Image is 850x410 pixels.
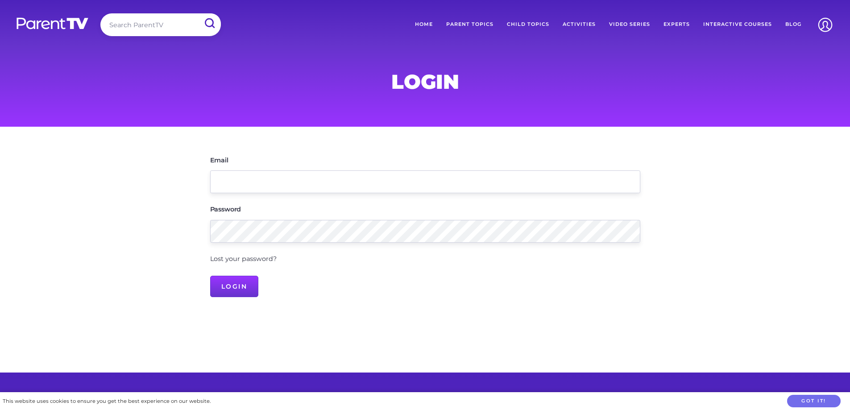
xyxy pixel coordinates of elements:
a: Child Topics [500,13,556,36]
div: This website uses cookies to ensure you get the best experience on our website. [3,397,211,406]
input: Search ParentTV [100,13,221,36]
a: Video Series [602,13,657,36]
button: Got it! [787,395,841,408]
label: Email [210,157,228,163]
a: Interactive Courses [697,13,779,36]
label: Password [210,206,241,212]
a: Blog [779,13,808,36]
img: Account [814,13,837,36]
input: Login [210,276,259,297]
a: Parent Topics [440,13,500,36]
h1: Login [210,73,640,91]
a: Home [408,13,440,36]
a: Lost your password? [210,255,277,263]
img: parenttv-logo-white.4c85aaf.svg [16,17,89,30]
a: Experts [657,13,697,36]
a: Activities [556,13,602,36]
input: Submit [198,13,221,33]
